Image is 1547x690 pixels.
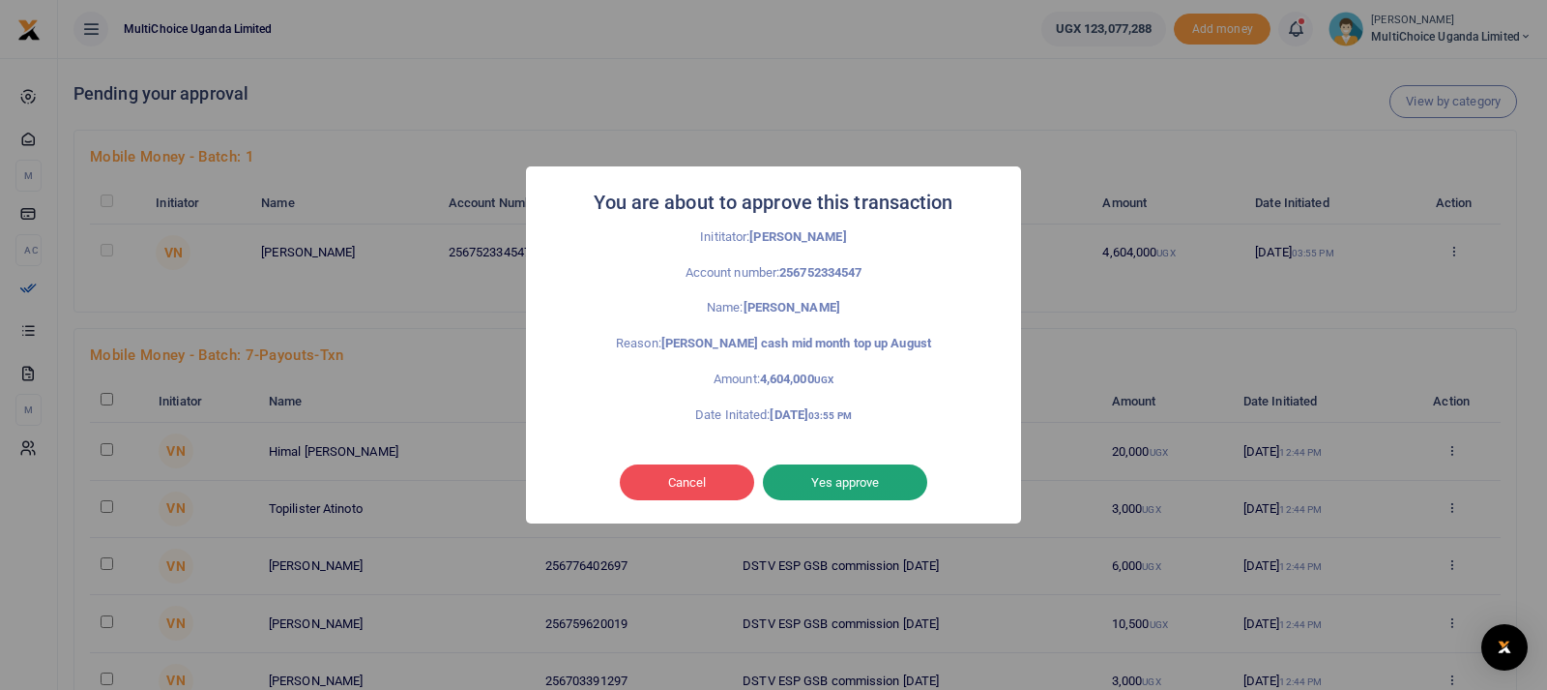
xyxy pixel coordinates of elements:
[770,407,851,422] strong: [DATE]
[569,334,978,354] p: Reason:
[569,263,978,284] p: Account number:
[594,186,952,220] h2: You are about to approve this transaction
[749,229,846,244] strong: [PERSON_NAME]
[779,265,861,280] strong: 256752334547
[808,410,852,421] small: 03:55 PM
[744,300,840,315] strong: [PERSON_NAME]
[569,298,978,318] p: Name:
[763,465,927,501] button: Yes approve
[760,372,833,386] strong: 4,604,000
[569,227,978,248] p: Inititator:
[569,370,978,390] p: Amount:
[814,375,833,385] small: UGX
[569,405,978,426] p: Date Initated:
[620,465,754,501] button: Cancel
[1481,624,1528,671] div: Open Intercom Messenger
[661,336,931,350] strong: [PERSON_NAME] cash mid month top up August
